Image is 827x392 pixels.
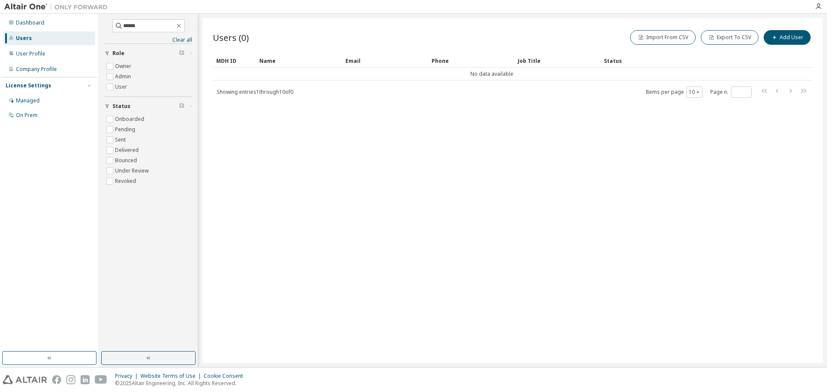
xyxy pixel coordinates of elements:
[16,50,45,57] div: User Profile
[16,97,40,104] div: Managed
[115,166,150,176] label: Under Review
[518,54,597,68] div: Job Title
[115,124,137,135] label: Pending
[630,30,696,45] button: Import From CSV
[115,114,146,124] label: Onboarded
[764,30,811,45] button: Add User
[345,54,425,68] div: Email
[213,68,771,80] td: No data available
[66,375,75,384] img: instagram.svg
[216,54,252,68] div: MDH ID
[112,50,124,57] span: Role
[3,375,47,384] img: altair_logo.svg
[16,112,37,119] div: On Prem
[115,71,133,82] label: Admin
[140,373,204,380] div: Website Terms of Use
[115,380,248,387] p: © 2025 Altair Engineering, Inc. All Rights Reserved.
[179,50,184,57] span: Clear filter
[217,88,293,96] span: Showing entries 1 through 10 of 0
[689,89,700,96] button: 10
[115,155,139,166] label: Bounced
[115,61,133,71] label: Owner
[115,135,127,145] label: Sent
[4,3,112,11] img: Altair One
[105,37,192,43] a: Clear all
[432,54,511,68] div: Phone
[105,97,192,116] button: Status
[6,82,51,89] div: License Settings
[81,375,90,384] img: linkedin.svg
[112,103,131,110] span: Status
[52,375,61,384] img: facebook.svg
[710,86,752,98] span: Page n.
[95,375,107,384] img: youtube.svg
[115,373,140,380] div: Privacy
[213,31,249,43] span: Users (0)
[105,44,192,63] button: Role
[16,66,57,73] div: Company Profile
[115,82,129,92] label: User
[259,54,339,68] div: Name
[701,30,759,45] button: Export To CSV
[179,103,184,110] span: Clear filter
[646,86,703,98] span: Items per page
[204,373,248,380] div: Cookie Consent
[115,145,140,155] label: Delivered
[16,35,32,42] div: Users
[115,176,138,186] label: Revoked
[16,19,44,26] div: Dashboard
[604,54,768,68] div: Status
